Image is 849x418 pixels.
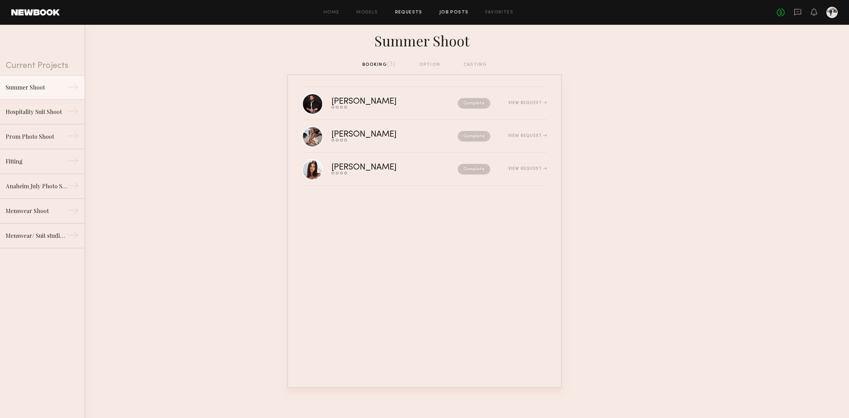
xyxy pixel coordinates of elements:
[331,164,427,172] div: [PERSON_NAME]
[67,229,79,244] div: →
[439,10,469,15] a: Job Posts
[324,10,340,15] a: Home
[508,134,547,138] div: View Request
[302,120,547,153] a: [PERSON_NAME]CompleteView Request
[67,155,79,169] div: →
[508,167,547,171] div: View Request
[458,131,490,142] nb-request-status: Complete
[331,131,427,139] div: [PERSON_NAME]
[67,105,79,120] div: →
[6,132,67,141] div: Prom Photo Shoot
[458,98,490,109] nb-request-status: Complete
[67,130,79,144] div: →
[302,153,547,186] a: [PERSON_NAME]CompleteView Request
[6,83,67,92] div: Summer Shoot
[6,231,67,240] div: Menswear/ Suit studio shoot
[6,157,67,166] div: Fitting
[67,180,79,194] div: →
[331,98,427,106] div: [PERSON_NAME]
[395,10,422,15] a: Requests
[302,87,547,120] a: [PERSON_NAME]CompleteView Request
[356,10,378,15] a: Models
[67,81,79,96] div: →
[485,10,513,15] a: Favorites
[6,207,67,215] div: Menswear Shoot
[287,30,562,50] div: Summer Shoot
[6,182,67,190] div: Anaheim July Photo Shoot + Runway
[67,205,79,219] div: →
[458,164,490,174] nb-request-status: Complete
[6,108,67,116] div: Hospitality Suit Shoot
[508,101,547,105] div: View Request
